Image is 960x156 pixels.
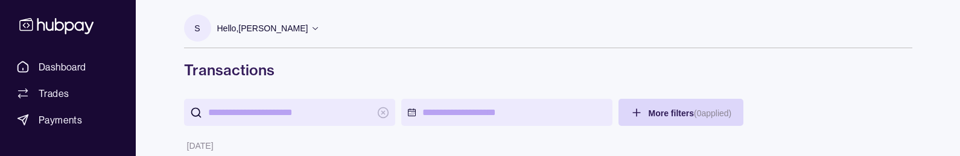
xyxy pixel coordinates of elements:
a: Trades [12,83,124,104]
span: Trades [39,86,69,101]
p: S [194,22,200,35]
p: [DATE] [187,141,214,151]
a: Dashboard [12,56,124,78]
span: Dashboard [39,60,86,74]
p: ( 0 applied) [694,108,731,118]
a: Payments [12,109,124,131]
span: More filters [649,108,732,118]
button: More filters(0applied) [618,99,744,126]
h1: Transactions [184,60,912,80]
input: search [208,99,371,126]
p: Hello, [PERSON_NAME] [217,22,308,35]
span: Payments [39,113,82,127]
